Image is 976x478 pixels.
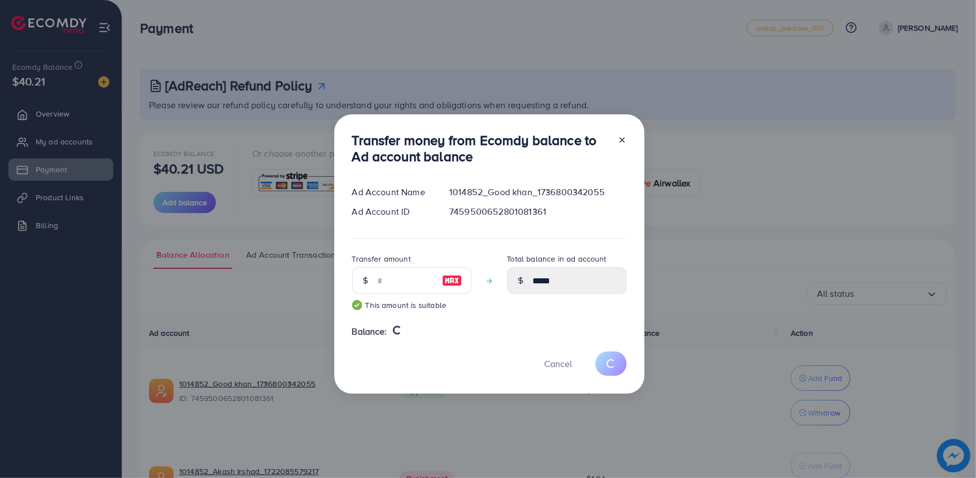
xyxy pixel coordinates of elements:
[343,186,441,199] div: Ad Account Name
[352,325,387,338] span: Balance:
[440,205,635,218] div: 7459500652801081361
[440,186,635,199] div: 1014852_Good khan_1736800342055
[507,253,607,264] label: Total balance in ad account
[545,358,573,370] span: Cancel
[352,300,362,310] img: guide
[343,205,441,218] div: Ad Account ID
[531,351,586,375] button: Cancel
[352,253,411,264] label: Transfer amount
[442,274,462,287] img: image
[352,132,609,165] h3: Transfer money from Ecomdy balance to Ad account balance
[352,300,472,311] small: This amount is suitable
